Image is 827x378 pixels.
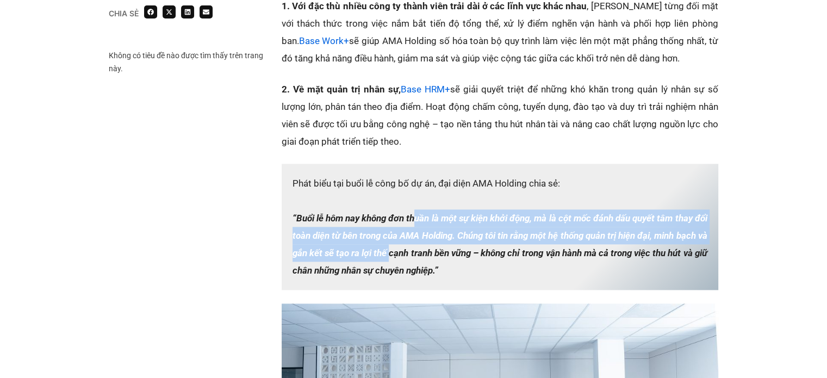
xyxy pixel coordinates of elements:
strong: 1. Với đặc thù nhiều công ty thành viên trải dài ở các lĩnh vực khác nhau [282,1,587,11]
strong: 2. Về mặt quản trị nhân sự, [282,84,401,95]
em: “Buổi lễ hôm nay không đơn thuần là một sự kiện khởi động, mà là cột mốc đánh dấu quyết tâm thay ... [293,213,707,276]
div: Share on email [200,5,213,18]
a: Base Work+ [299,35,350,46]
p: Phát biểu tại buổi lễ công bố dự án, đại diện AMA Holding chia sẻ: [282,164,718,290]
a: Base HRM+ [401,84,450,95]
div: Share on facebook [144,5,157,18]
div: Chia sẻ [109,10,139,17]
div: Share on x-twitter [163,5,176,18]
div: Không có tiêu đề nào được tìm thấy trên trang này. [109,49,270,75]
div: Share on linkedin [181,5,194,18]
p: sẽ giải quyết triệt để những khó khăn trong quản lý nhân sự số lượng lớn, phân tán theo địa điểm.... [282,80,718,150]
